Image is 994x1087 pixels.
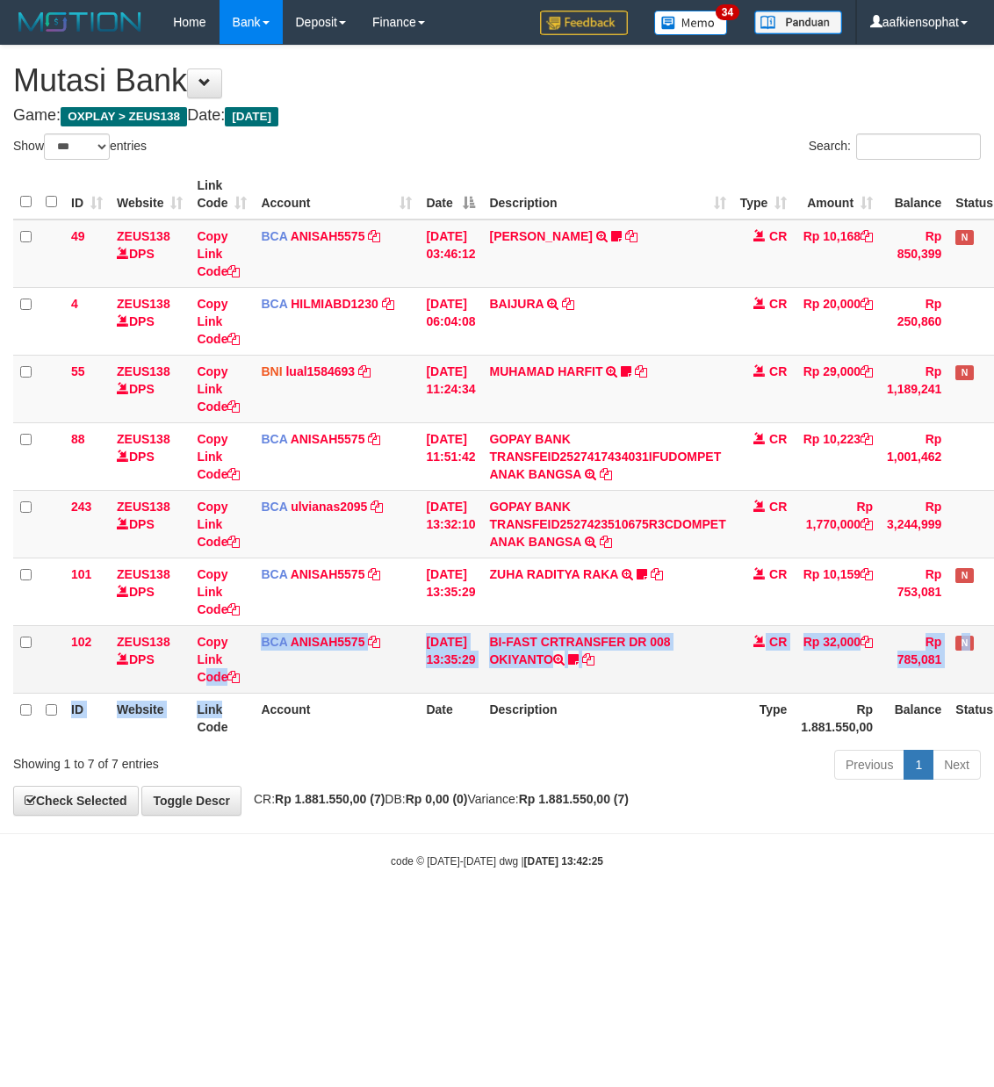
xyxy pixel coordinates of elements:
th: Account [254,693,419,743]
a: ZEUS138 [117,364,170,378]
span: 4 [71,297,78,311]
td: Rp 850,399 [880,220,948,288]
img: Button%20Memo.svg [654,11,728,35]
a: ANISAH5575 [291,432,365,446]
a: Copy Link Code [197,364,240,414]
th: ID [64,693,110,743]
a: ANISAH5575 [291,229,365,243]
a: Copy BI-FAST CRTRANSFER DR 008 OKIYANTO to clipboard [582,652,594,666]
a: ANISAH5575 [291,635,365,649]
th: Balance [880,169,948,220]
a: ZEUS138 [117,500,170,514]
a: Copy Link Code [197,297,240,346]
span: Has Note [955,230,973,245]
span: [DATE] [225,107,278,126]
strong: [DATE] 13:42:25 [524,855,603,867]
a: lual1584693 [285,364,355,378]
a: Copy Rp 10,159 to clipboard [861,567,873,581]
a: Copy Rp 29,000 to clipboard [861,364,873,378]
a: Copy Rp 1,770,000 to clipboard [861,517,873,531]
h1: Mutasi Bank [13,63,981,98]
td: Rp 20,000 [794,287,880,355]
a: Copy BAIJURA to clipboard [562,297,574,311]
a: Copy Link Code [197,229,240,278]
a: Copy lual1584693 to clipboard [358,364,371,378]
td: DPS [110,355,190,422]
a: Copy Link Code [197,567,240,616]
td: Rp 29,000 [794,355,880,422]
td: [DATE] 06:04:08 [419,287,482,355]
small: code © [DATE]-[DATE] dwg | [391,855,603,867]
a: BAIJURA [489,297,544,311]
span: CR [769,364,787,378]
td: DPS [110,422,190,490]
a: 1 [904,750,933,780]
a: Copy Rp 10,168 to clipboard [861,229,873,243]
span: CR [769,297,787,311]
td: Rp 32,000 [794,625,880,693]
a: ZUHA RADITYA RAKA [489,567,617,581]
td: Rp 3,244,999 [880,490,948,558]
td: Rp 10,223 [794,422,880,490]
th: Website: activate to sort column ascending [110,169,190,220]
a: Toggle Descr [141,786,241,816]
th: Date: activate to sort column descending [419,169,482,220]
strong: Rp 1.881.550,00 (7) [519,792,629,806]
td: Rp 753,081 [880,558,948,625]
th: Type [733,693,795,743]
a: GOPAY BANK TRANSFEID2527423510675R3CDOMPET ANAK BANGSA [489,500,725,549]
span: BCA [261,635,287,649]
th: Description [482,693,732,743]
input: Search: [856,133,981,160]
td: [DATE] 11:24:34 [419,355,482,422]
span: 55 [71,364,85,378]
a: Copy INA PAUJANAH to clipboard [625,229,637,243]
a: GOPAY BANK TRANSFEID2527417434031IFUDOMPET ANAK BANGSA [489,432,721,481]
span: Has Note [955,365,973,380]
td: [DATE] 11:51:42 [419,422,482,490]
a: Check Selected [13,786,139,816]
a: ANISAH5575 [291,567,365,581]
a: Next [933,750,981,780]
span: Has Note [955,568,973,583]
span: OXPLAY > ZEUS138 [61,107,187,126]
a: Copy Link Code [197,635,240,684]
h4: Game: Date: [13,107,981,125]
th: Balance [880,693,948,743]
th: Type: activate to sort column ascending [733,169,795,220]
td: [DATE] 03:46:12 [419,220,482,288]
a: Copy Link Code [197,432,240,481]
th: Account: activate to sort column ascending [254,169,419,220]
a: MUHAMAD HARFIT [489,364,602,378]
a: Copy MUHAMAD HARFIT to clipboard [635,364,647,378]
td: Rp 250,860 [880,287,948,355]
a: ZEUS138 [117,567,170,581]
img: Feedback.jpg [540,11,628,35]
th: Amount: activate to sort column ascending [794,169,880,220]
a: Copy ANISAH5575 to clipboard [368,635,380,649]
strong: Rp 0,00 (0) [406,792,468,806]
select: Showentries [44,133,110,160]
td: [DATE] 13:35:29 [419,625,482,693]
th: Date [419,693,482,743]
img: panduan.png [754,11,842,34]
td: Rp 1,189,241 [880,355,948,422]
a: Copy Link Code [197,500,240,549]
td: Rp 10,168 [794,220,880,288]
a: Copy ANISAH5575 to clipboard [368,432,380,446]
td: Rp 10,159 [794,558,880,625]
a: Copy GOPAY BANK TRANSFEID2527417434031IFUDOMPET ANAK BANGSA to clipboard [600,467,612,481]
a: Copy GOPAY BANK TRANSFEID2527423510675R3CDOMPET ANAK BANGSA to clipboard [600,535,612,549]
span: 243 [71,500,91,514]
span: 88 [71,432,85,446]
td: DPS [110,625,190,693]
td: BI-FAST CRTRANSFER DR 008 OKIYANTO [482,625,732,693]
th: Link Code [190,693,254,743]
span: BCA [261,432,287,446]
label: Show entries [13,133,147,160]
td: DPS [110,558,190,625]
span: CR [769,229,787,243]
a: ZEUS138 [117,635,170,649]
div: Showing 1 to 7 of 7 entries [13,748,401,773]
a: Copy ANISAH5575 to clipboard [368,229,380,243]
